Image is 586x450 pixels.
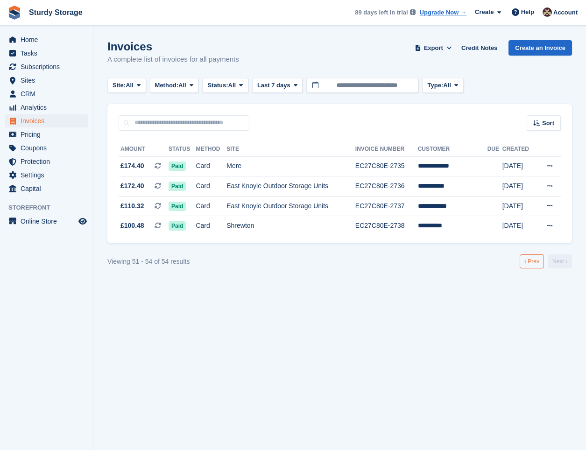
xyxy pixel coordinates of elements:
button: Status: All [202,78,248,93]
th: Due [487,142,502,157]
th: Created [502,142,536,157]
span: Settings [21,169,77,182]
td: Mere [226,156,355,176]
img: icon-info-grey-7440780725fd019a000dd9b08b2336e03edf1995a4989e88bcd33f0948082b44.svg [410,9,416,15]
span: Site: [113,81,126,90]
a: menu [5,101,88,114]
td: Card [196,156,226,176]
a: Create an Invoice [508,40,572,56]
span: Sites [21,74,77,87]
th: Method [196,142,226,157]
a: Credit Notes [458,40,501,56]
span: Online Store [21,215,77,228]
td: East Knoyle Outdoor Storage Units [226,176,355,197]
a: menu [5,155,88,168]
span: Protection [21,155,77,168]
a: menu [5,87,88,100]
span: Analytics [21,101,77,114]
span: Home [21,33,77,46]
span: All [178,81,186,90]
th: Status [169,142,196,157]
td: EC27C80E-2736 [355,176,418,197]
button: Method: All [150,78,199,93]
span: Status: [207,81,228,90]
span: £110.32 [120,201,144,211]
span: All [228,81,236,90]
span: All [126,81,134,90]
a: Upgrade Now → [420,8,466,17]
a: menu [5,215,88,228]
td: EC27C80E-2738 [355,216,418,236]
span: Method: [155,81,179,90]
span: Paid [169,182,186,191]
a: menu [5,47,88,60]
td: EC27C80E-2737 [355,196,418,216]
a: menu [5,33,88,46]
button: Type: All [422,78,463,93]
span: Paid [169,221,186,231]
a: menu [5,60,88,73]
a: Next [548,254,572,268]
span: CRM [21,87,77,100]
h1: Invoices [107,40,239,53]
th: Customer [418,142,487,157]
span: Capital [21,182,77,195]
span: Pricing [21,128,77,141]
a: Sturdy Storage [25,5,86,20]
span: Subscriptions [21,60,77,73]
span: Last 7 days [257,81,290,90]
a: menu [5,114,88,127]
span: Account [553,8,578,17]
span: £174.40 [120,161,144,171]
a: menu [5,169,88,182]
td: [DATE] [502,216,536,236]
a: menu [5,182,88,195]
span: 89 days left in trial [355,8,408,17]
span: Storefront [8,203,93,212]
td: Card [196,176,226,197]
img: stora-icon-8386f47178a22dfd0bd8f6a31ec36ba5ce8667c1dd55bd0f319d3a0aa187defe.svg [7,6,21,20]
a: Previous [520,254,544,268]
td: EC27C80E-2735 [355,156,418,176]
button: Site: All [107,78,146,93]
td: East Knoyle Outdoor Storage Units [226,196,355,216]
th: Invoice Number [355,142,418,157]
a: Preview store [77,216,88,227]
nav: Pages [518,254,574,268]
span: Sort [542,119,554,128]
span: Invoices [21,114,77,127]
img: Sue Cadwaladr [543,7,552,17]
button: Last 7 days [252,78,303,93]
th: Site [226,142,355,157]
a: menu [5,141,88,155]
span: Help [521,7,534,17]
span: Type: [427,81,443,90]
span: Paid [169,162,186,171]
a: menu [5,128,88,141]
td: Card [196,216,226,236]
span: Paid [169,202,186,211]
span: Create [475,7,494,17]
td: Shrewton [226,216,355,236]
span: Export [424,43,443,53]
td: [DATE] [502,156,536,176]
span: Tasks [21,47,77,60]
span: £100.48 [120,221,144,231]
td: Card [196,196,226,216]
div: Viewing 51 - 54 of 54 results [107,257,190,267]
span: Coupons [21,141,77,155]
td: [DATE] [502,196,536,216]
span: All [443,81,451,90]
a: menu [5,74,88,87]
td: [DATE] [502,176,536,197]
p: A complete list of invoices for all payments [107,54,239,65]
th: Amount [119,142,169,157]
button: Export [413,40,454,56]
span: £172.40 [120,181,144,191]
